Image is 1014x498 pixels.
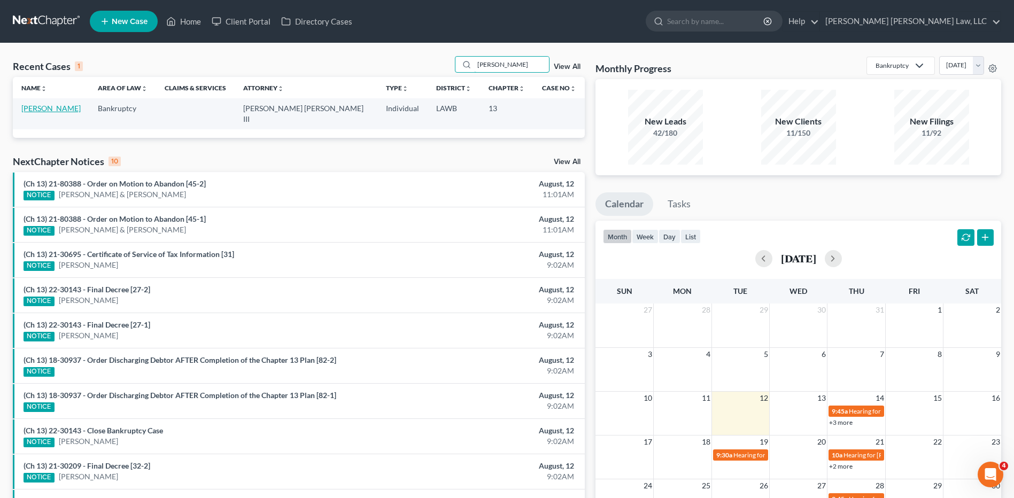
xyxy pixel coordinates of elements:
span: 1 [936,304,943,316]
a: View All [554,63,580,71]
span: 9 [995,348,1001,361]
div: NOTICE [24,473,55,483]
div: August, 12 [398,461,574,471]
a: Tasks [658,192,700,216]
div: NOTICE [24,332,55,341]
div: New Clients [761,115,836,128]
span: 14 [874,392,885,404]
a: +3 more [829,418,853,426]
span: Thu [849,286,864,295]
a: (Ch 13) 22-30143 - Final Decree [27-2] [24,285,150,294]
i: unfold_more [41,85,47,92]
button: month [603,229,632,244]
span: 4 [705,348,711,361]
h3: Monthly Progress [595,62,671,75]
span: Sun [617,286,632,295]
a: (Ch 13) 22-30143 - Close Bankruptcy Case [24,426,163,435]
a: (Ch 13) 22-30143 - Final Decree [27-1] [24,320,150,329]
span: Tue [733,286,747,295]
span: 18 [701,435,711,448]
a: Home [161,12,206,31]
a: (Ch 13) 21-30209 - Final Decree [32-2] [24,461,150,470]
div: August, 12 [398,214,574,224]
span: 10a [832,451,842,459]
a: (Ch 13) 21-30695 - Certificate of Service of Tax Information [31] [24,250,234,259]
div: NOTICE [24,438,55,447]
td: [PERSON_NAME] [PERSON_NAME] III [235,98,377,129]
span: 4 [1000,462,1008,470]
span: 26 [758,479,769,492]
span: 30 [816,304,827,316]
div: 11/150 [761,128,836,138]
a: [PERSON_NAME] [59,295,118,306]
button: day [659,229,680,244]
span: 20 [816,435,827,448]
span: 8 [936,348,943,361]
span: Fri [909,286,920,295]
i: unfold_more [518,85,525,92]
a: View All [554,158,580,166]
i: unfold_more [402,85,408,92]
a: Nameunfold_more [21,84,47,92]
div: August, 12 [398,390,574,401]
a: +2 more [829,462,853,470]
div: NOTICE [24,191,55,200]
span: 6 [821,348,827,361]
a: [PERSON_NAME] [59,260,118,270]
div: 9:02AM [398,295,574,306]
div: 11/92 [894,128,969,138]
a: Area of Lawunfold_more [98,84,148,92]
button: list [680,229,701,244]
div: 9:02AM [398,436,574,447]
a: Attorneyunfold_more [243,84,284,92]
span: Hearing for [PERSON_NAME] & [PERSON_NAME] [843,451,984,459]
a: [PERSON_NAME] & [PERSON_NAME] [59,224,186,235]
a: Chapterunfold_more [489,84,525,92]
div: 9:02AM [398,471,574,482]
a: [PERSON_NAME] & [PERSON_NAME] [59,189,186,200]
span: 15 [932,392,943,404]
div: New Filings [894,115,969,128]
span: 2 [995,304,1001,316]
input: Search by name... [667,11,765,31]
span: 5 [763,348,769,361]
div: 9:02AM [398,365,574,376]
span: 31 [874,304,885,316]
a: [PERSON_NAME] [59,436,118,447]
i: unfold_more [141,85,148,92]
td: Individual [377,98,428,129]
a: Client Portal [206,12,276,31]
div: NOTICE [24,367,55,377]
a: Districtunfold_more [436,84,471,92]
div: August, 12 [398,320,574,330]
span: 17 [643,435,653,448]
div: NextChapter Notices [13,155,121,168]
a: (Ch 13) 21-80388 - Order on Motion to Abandon [45-1] [24,214,206,223]
span: 25 [701,479,711,492]
i: unfold_more [465,85,471,92]
span: 3 [647,348,653,361]
iframe: Intercom live chat [978,462,1003,487]
span: 19 [758,435,769,448]
span: 29 [758,304,769,316]
div: 9:02AM [398,260,574,270]
span: Mon [673,286,692,295]
div: 9:02AM [398,401,574,411]
div: 11:01AM [398,224,574,235]
div: 11:01AM [398,189,574,200]
div: 42/180 [628,128,703,138]
span: Wed [789,286,807,295]
span: 9:30a [716,451,732,459]
a: Typeunfold_more [386,84,408,92]
div: 9:02AM [398,330,574,341]
div: 1 [75,61,83,71]
div: August, 12 [398,249,574,260]
a: Calendar [595,192,653,216]
span: 28 [874,479,885,492]
div: Recent Cases [13,60,83,73]
div: New Leads [628,115,703,128]
a: (Ch 13) 18-30937 - Order Discharging Debtor AFTER Completion of the Chapter 13 Plan [82-2] [24,355,336,364]
a: [PERSON_NAME] [59,471,118,482]
div: August, 12 [398,284,574,295]
h2: [DATE] [781,253,816,264]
